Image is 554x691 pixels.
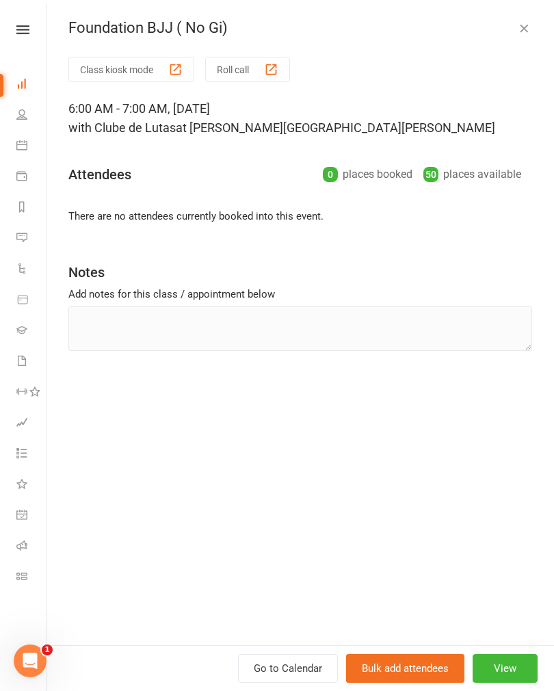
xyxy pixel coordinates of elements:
div: Notes [68,263,105,282]
div: places available [423,165,521,184]
div: Attendees [68,165,131,184]
span: 1 [42,644,53,655]
button: Roll call [205,57,290,82]
li: There are no attendees currently booked into this event. [68,208,532,224]
div: Add notes for this class / appointment below [68,286,532,302]
a: Roll call kiosk mode [16,532,47,562]
a: What's New [16,470,47,501]
a: Payments [16,162,47,193]
a: Product Sales [16,285,47,316]
div: Foundation BJJ ( No Gi) [47,19,554,37]
a: General attendance kiosk mode [16,501,47,532]
a: Calendar [16,131,47,162]
span: with Clube de Lutas [68,120,176,135]
div: 50 [423,167,438,182]
span: at [PERSON_NAME][GEOGRAPHIC_DATA][PERSON_NAME] [176,120,495,135]
a: Dashboard [16,70,47,101]
button: View [473,654,538,683]
a: Go to Calendar [238,654,338,683]
iframe: Intercom live chat [14,644,47,677]
a: People [16,101,47,131]
a: Reports [16,193,47,224]
div: 0 [323,167,338,182]
div: 6:00 AM - 7:00 AM, [DATE] [68,99,532,138]
button: Class kiosk mode [68,57,194,82]
a: Assessments [16,408,47,439]
a: Class kiosk mode [16,562,47,593]
div: places booked [323,165,412,184]
button: Bulk add attendees [346,654,464,683]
